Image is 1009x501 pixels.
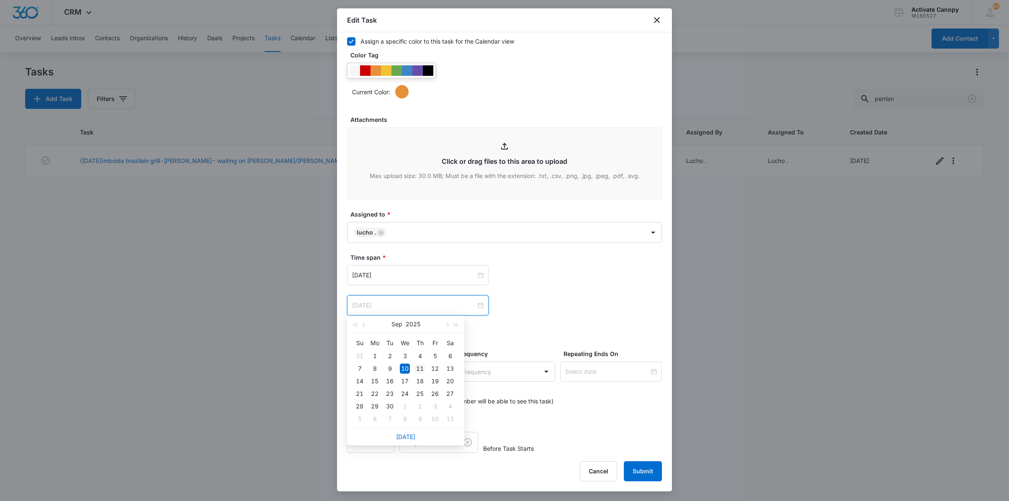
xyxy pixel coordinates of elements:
[370,351,380,361] div: 1
[381,65,391,76] div: #f1c232
[430,351,440,361] div: 5
[412,350,427,362] td: 2025-09-04
[376,230,384,235] div: Remove Lucho .
[415,364,425,374] div: 11
[564,349,665,358] label: Repeating Ends On
[443,375,458,387] td: 2025-09-20
[400,376,410,386] div: 17
[483,444,534,453] span: Before Task Starts
[350,253,665,262] label: Time span
[352,271,476,280] input: Sep 10, 2025
[443,336,458,350] th: Sa
[352,336,367,350] th: Su
[430,376,440,386] div: 19
[461,436,474,449] button: Clear
[445,401,455,411] div: 4
[355,364,365,374] div: 7
[427,387,443,400] td: 2025-09-26
[367,375,382,387] td: 2025-09-15
[350,210,665,219] label: Assigned to
[385,364,395,374] div: 9
[352,375,367,387] td: 2025-09-14
[580,461,617,481] button: Cancel
[427,400,443,413] td: 2025-10-03
[370,364,380,374] div: 8
[430,364,440,374] div: 12
[382,400,397,413] td: 2025-09-30
[400,364,410,374] div: 10
[382,336,397,350] th: Tu
[445,389,455,399] div: 27
[385,389,395,399] div: 23
[391,316,402,333] button: Sep
[445,414,455,424] div: 11
[412,336,427,350] th: Th
[397,375,412,387] td: 2025-09-17
[430,401,440,411] div: 3
[412,362,427,375] td: 2025-09-11
[397,350,412,362] td: 2025-09-03
[367,400,382,413] td: 2025-09-29
[397,400,412,413] td: 2025-10-01
[443,387,458,400] td: 2025-09-27
[385,414,395,424] div: 7
[400,414,410,424] div: 8
[445,364,455,374] div: 13
[443,350,458,362] td: 2025-09-06
[397,336,412,350] th: We
[355,414,365,424] div: 5
[624,461,662,481] button: Submit
[382,362,397,375] td: 2025-09-09
[397,387,412,400] td: 2025-09-24
[367,387,382,400] td: 2025-09-22
[412,400,427,413] td: 2025-10-02
[367,336,382,350] th: Mo
[430,389,440,399] div: 26
[367,413,382,425] td: 2025-10-06
[352,301,476,310] input: Sep 10, 2025
[371,65,381,76] div: #e69138
[385,401,395,411] div: 30
[355,351,365,361] div: 31
[400,351,410,361] div: 3
[445,351,455,361] div: 6
[350,51,665,59] label: Color Tag
[352,362,367,375] td: 2025-09-07
[360,65,371,76] div: #CC0000
[367,362,382,375] td: 2025-09-08
[412,65,423,76] div: #674ea7
[427,413,443,425] td: 2025-10-10
[412,375,427,387] td: 2025-09-18
[565,367,649,376] input: Select date
[412,387,427,400] td: 2025-09-25
[400,401,410,411] div: 1
[370,401,380,411] div: 29
[352,350,367,362] td: 2025-08-31
[652,15,662,25] button: close
[382,387,397,400] td: 2025-09-23
[352,413,367,425] td: 2025-10-05
[367,350,382,362] td: 2025-09-01
[396,433,415,440] a: [DATE]
[427,375,443,387] td: 2025-09-19
[350,65,360,76] div: #F6F6F6
[397,413,412,425] td: 2025-10-08
[402,65,412,76] div: #3d85c6
[427,362,443,375] td: 2025-09-12
[415,376,425,386] div: 18
[357,230,376,235] div: Lucho .
[355,389,365,399] div: 21
[382,350,397,362] td: 2025-09-02
[415,351,425,361] div: 4
[352,387,367,400] td: 2025-09-21
[385,351,395,361] div: 2
[415,401,425,411] div: 2
[370,414,380,424] div: 6
[443,413,458,425] td: 2025-10-11
[427,336,443,350] th: Fr
[443,362,458,375] td: 2025-09-13
[347,37,662,46] label: Assign a specific color to this task for the Calendar view
[352,400,367,413] td: 2025-09-28
[406,316,420,333] button: 2025
[385,376,395,386] div: 16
